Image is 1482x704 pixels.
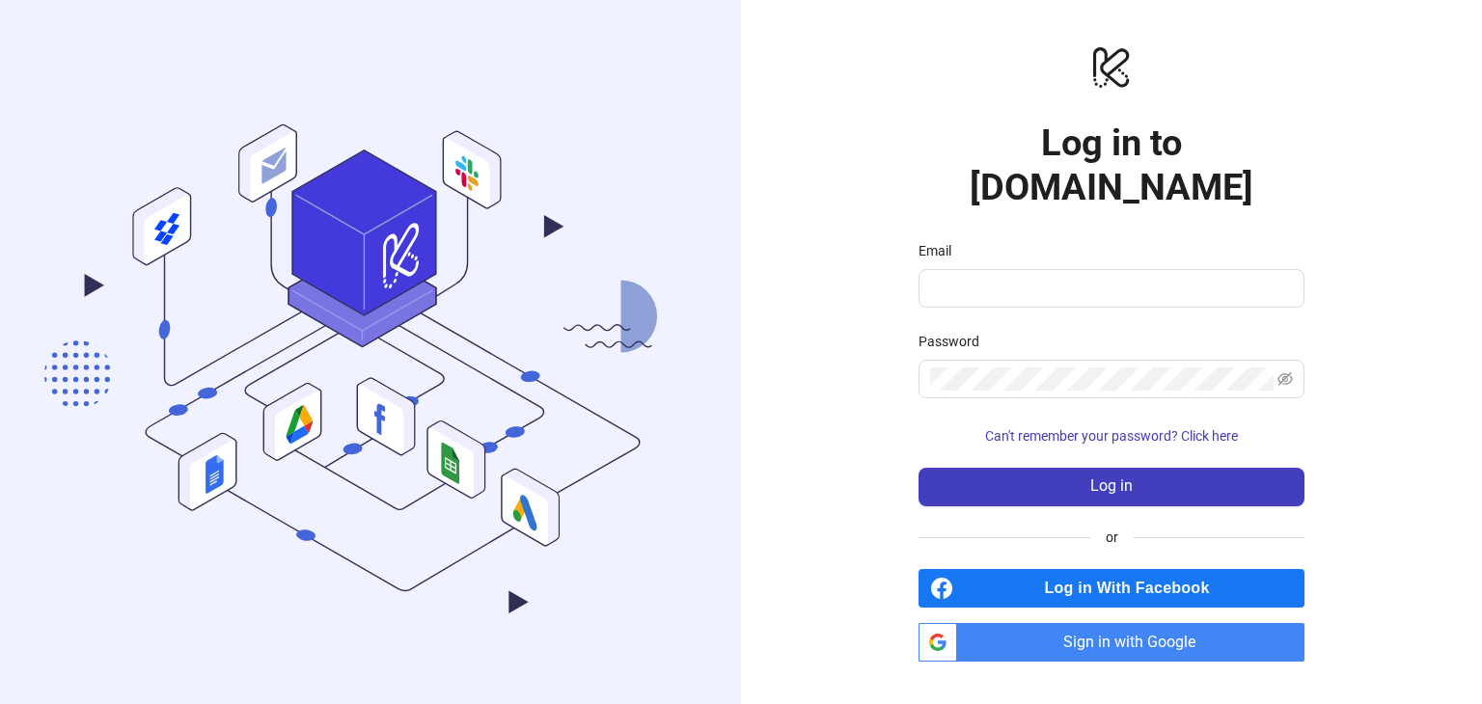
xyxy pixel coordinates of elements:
a: Can't remember your password? Click here [919,428,1304,444]
span: Log in With Facebook [961,569,1304,608]
input: Email [930,277,1289,300]
label: Email [919,240,964,261]
label: Password [919,331,992,352]
button: Can't remember your password? Click here [919,421,1304,452]
h1: Log in to [DOMAIN_NAME] [919,121,1304,209]
input: Password [930,367,1274,391]
span: eye-invisible [1277,371,1293,387]
span: Can't remember your password? Click here [985,428,1238,444]
button: Log in [919,468,1304,506]
span: Log in [1090,477,1133,495]
span: Sign in with Google [965,623,1304,662]
a: Sign in with Google [919,623,1304,662]
a: Log in With Facebook [919,569,1304,608]
span: or [1090,527,1134,548]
